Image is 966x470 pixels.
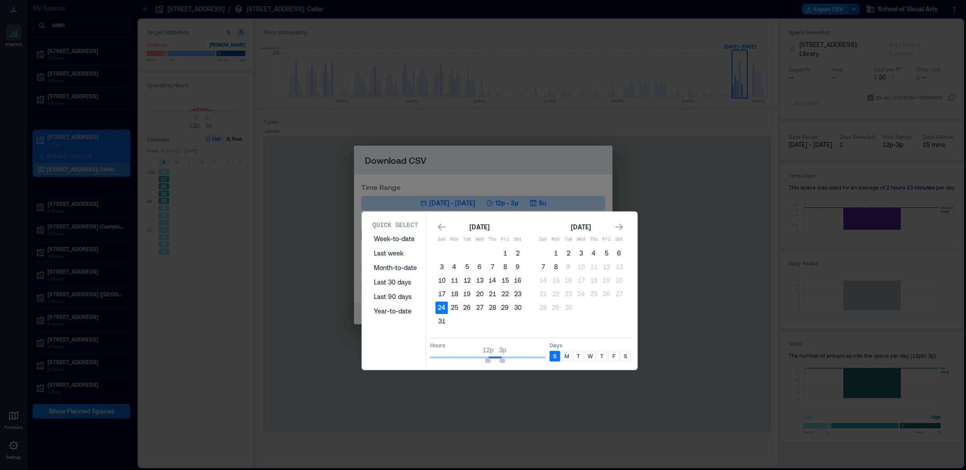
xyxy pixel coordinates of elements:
[499,236,512,243] p: Fri
[537,301,550,314] button: 28
[613,274,626,287] button: 20
[562,301,575,314] button: 30
[562,274,575,287] button: 16
[467,222,493,233] div: [DATE]
[448,301,461,314] button: 25
[550,274,562,287] button: 15
[588,288,600,300] button: 25
[537,274,550,287] button: 14
[613,261,626,273] button: 13
[499,301,512,314] button: 29
[435,301,448,314] button: 24
[562,261,575,273] button: 9
[512,288,524,300] button: 23
[373,221,418,230] p: Quick Select
[575,247,588,260] button: 3
[588,352,593,360] p: W
[537,236,550,243] p: Sun
[461,274,473,287] button: 12
[588,236,600,243] p: Thu
[512,301,524,314] button: 30
[562,236,575,243] p: Tue
[499,261,512,273] button: 8
[448,261,461,273] button: 4
[564,352,569,360] p: M
[512,274,524,287] button: 16
[588,274,600,287] button: 18
[550,247,562,260] button: 1
[613,288,626,300] button: 27
[473,301,486,314] button: 27
[600,261,613,273] button: 12
[461,261,473,273] button: 5
[473,274,486,287] button: 13
[600,233,613,246] th: Friday
[435,315,448,328] button: 31
[461,288,473,300] button: 19
[600,288,613,300] button: 26
[550,261,562,273] button: 8
[435,274,448,287] button: 10
[368,261,422,275] button: Month-to-date
[575,274,588,287] button: 17
[575,288,588,300] button: 24
[473,288,486,300] button: 20
[499,247,512,260] button: 1
[600,247,613,260] button: 5
[575,233,588,246] th: Wednesday
[486,236,499,243] p: Thu
[537,233,550,246] th: Sunday
[368,232,422,246] button: Week-to-date
[499,346,506,354] span: 3p
[448,236,461,243] p: Mon
[613,233,626,246] th: Saturday
[435,288,448,300] button: 17
[448,233,461,246] th: Monday
[461,301,473,314] button: 26
[473,236,486,243] p: Wed
[483,346,493,354] span: 12p
[562,247,575,260] button: 2
[461,233,473,246] th: Tuesday
[624,352,627,360] p: S
[435,236,448,243] p: Sun
[575,261,588,273] button: 10
[537,288,550,300] button: 21
[499,274,512,287] button: 15
[448,274,461,287] button: 11
[512,261,524,273] button: 9
[600,352,603,360] p: T
[512,247,524,260] button: 2
[368,304,422,318] button: Year-to-date
[435,221,448,233] button: Go to previous month
[588,261,600,273] button: 11
[512,236,524,243] p: Sat
[499,233,512,246] th: Friday
[512,233,524,246] th: Saturday
[588,233,600,246] th: Thursday
[550,236,562,243] p: Mon
[577,352,580,360] p: T
[473,261,486,273] button: 6
[553,352,556,360] p: S
[486,233,499,246] th: Thursday
[368,246,422,261] button: Last week
[430,342,546,349] p: Hours
[368,275,422,290] button: Last 30 days
[550,342,631,349] p: Days
[435,261,448,273] button: 3
[613,247,626,260] button: 6
[486,261,499,273] button: 7
[562,233,575,246] th: Tuesday
[550,233,562,246] th: Monday
[486,288,499,300] button: 21
[575,236,588,243] p: Wed
[613,221,626,233] button: Go to next month
[550,288,562,300] button: 22
[499,288,512,300] button: 22
[473,233,486,246] th: Wednesday
[588,247,600,260] button: 4
[612,352,615,360] p: F
[613,236,626,243] p: Sat
[486,274,499,287] button: 14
